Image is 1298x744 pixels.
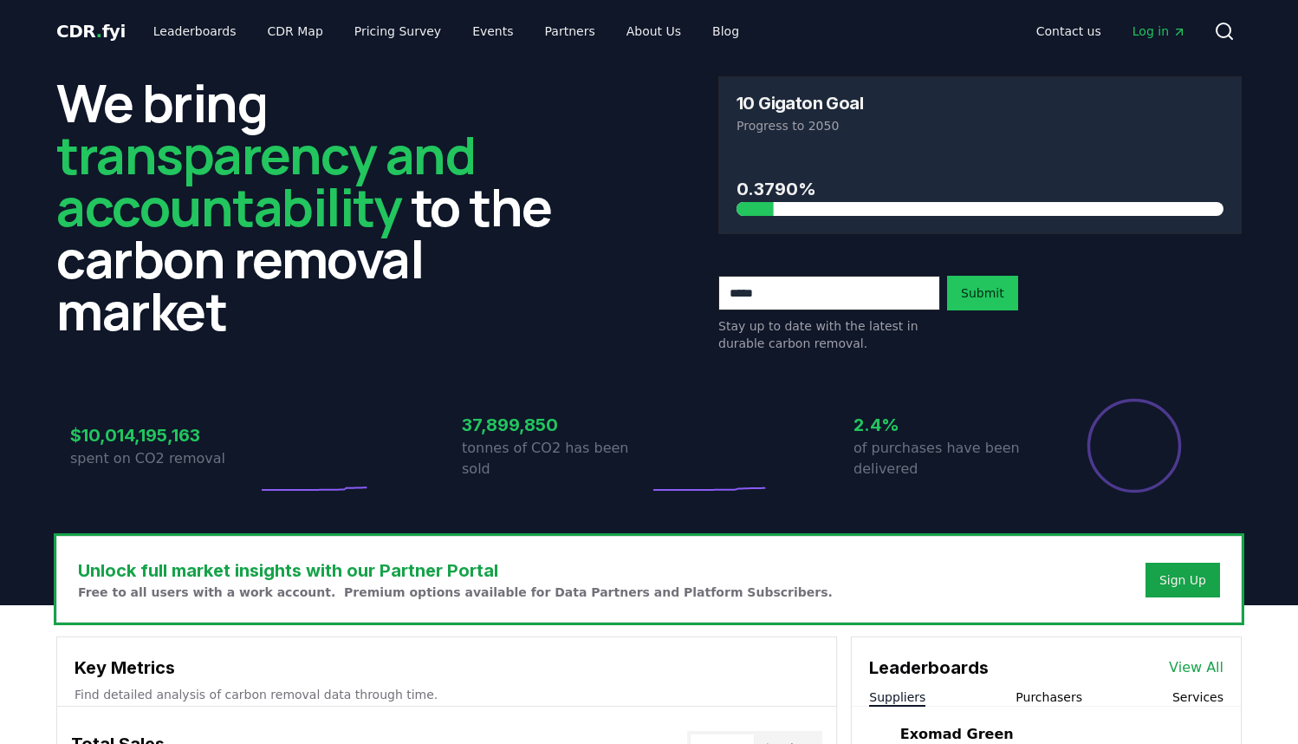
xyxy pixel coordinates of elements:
[737,117,1223,134] p: Progress to 2050
[1159,571,1206,589] a: Sign Up
[56,19,126,43] a: CDR.fyi
[1145,563,1220,597] button: Sign Up
[462,438,649,480] p: tonnes of CO2 has been sold
[56,21,126,42] span: CDR fyi
[254,16,337,47] a: CDR Map
[853,412,1041,438] h3: 2.4%
[737,176,1223,202] h3: 0.3790%
[462,412,649,438] h3: 37,899,850
[78,558,833,584] h3: Unlock full market insights with our Partner Portal
[1022,16,1115,47] a: Contact us
[947,276,1018,310] button: Submit
[1119,16,1200,47] a: Log in
[341,16,455,47] a: Pricing Survey
[1172,689,1223,706] button: Services
[140,16,250,47] a: Leaderboards
[853,438,1041,480] p: of purchases have been delivered
[96,21,102,42] span: .
[1022,16,1200,47] nav: Main
[531,16,609,47] a: Partners
[458,16,527,47] a: Events
[737,95,863,112] h3: 10 Gigaton Goal
[1086,397,1183,494] div: Percentage of sales delivered
[1133,23,1186,40] span: Log in
[613,16,695,47] a: About Us
[70,448,257,469] p: spent on CO2 removal
[75,655,819,681] h3: Key Metrics
[718,317,940,352] p: Stay up to date with the latest in durable carbon removal.
[869,655,989,681] h3: Leaderboards
[698,16,753,47] a: Blog
[75,686,819,703] p: Find detailed analysis of carbon removal data through time.
[140,16,753,47] nav: Main
[78,584,833,601] p: Free to all users with a work account. Premium options available for Data Partners and Platform S...
[56,119,475,242] span: transparency and accountability
[869,689,925,706] button: Suppliers
[1016,689,1082,706] button: Purchasers
[56,76,580,336] h2: We bring to the carbon removal market
[70,422,257,448] h3: $10,014,195,163
[1169,657,1223,678] a: View All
